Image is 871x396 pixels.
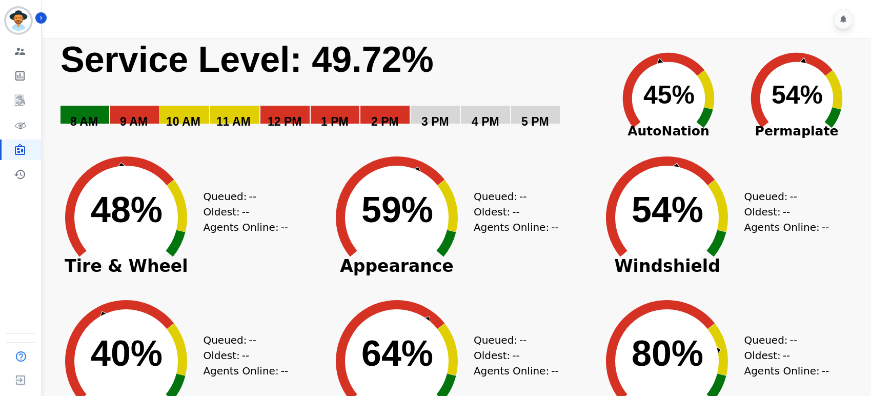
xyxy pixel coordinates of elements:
[474,204,551,220] div: Oldest:
[474,332,551,348] div: Queued:
[361,333,433,373] text: 64%
[474,348,551,363] div: Oldest:
[242,204,249,220] span: --
[203,189,280,204] div: Queued:
[320,261,474,271] span: Appearance
[203,220,290,235] div: Agents Online:
[521,115,549,128] text: 5 PM
[361,190,433,230] text: 59%
[744,348,821,363] div: Oldest:
[91,333,163,373] text: 40%
[216,115,251,128] text: 11 AM
[512,348,519,363] span: --
[519,189,526,204] span: --
[472,115,499,128] text: 4 PM
[822,220,829,235] span: --
[790,332,797,348] span: --
[91,190,163,230] text: 48%
[519,332,526,348] span: --
[632,333,703,373] text: 80%
[249,332,256,348] span: --
[783,204,790,220] span: --
[632,190,703,230] text: 54%
[321,115,349,128] text: 1 PM
[474,363,561,379] div: Agents Online:
[249,189,256,204] span: --
[512,204,519,220] span: --
[744,332,821,348] div: Queued:
[242,348,249,363] span: --
[120,115,148,128] text: 9 AM
[551,220,558,235] span: --
[268,115,301,128] text: 12 PM
[604,122,733,141] span: AutoNation
[6,8,31,33] img: Bordered avatar
[643,81,695,109] text: 45%
[744,189,821,204] div: Queued:
[744,363,831,379] div: Agents Online:
[281,363,288,379] span: --
[421,115,449,128] text: 3 PM
[474,220,561,235] div: Agents Online:
[59,38,602,143] svg: Service Level: 0%
[790,189,797,204] span: --
[590,261,744,271] span: Windshield
[733,122,861,141] span: Permaplate
[783,348,790,363] span: --
[203,332,280,348] div: Queued:
[371,115,399,128] text: 2 PM
[60,39,434,80] text: Service Level: 49.72%
[49,261,203,271] span: Tire & Wheel
[551,363,558,379] span: --
[744,204,821,220] div: Oldest:
[744,220,831,235] div: Agents Online:
[70,115,98,128] text: 8 AM
[281,220,288,235] span: --
[772,81,823,109] text: 54%
[166,115,200,128] text: 10 AM
[203,204,280,220] div: Oldest:
[203,363,290,379] div: Agents Online:
[474,189,551,204] div: Queued:
[203,348,280,363] div: Oldest:
[822,363,829,379] span: --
